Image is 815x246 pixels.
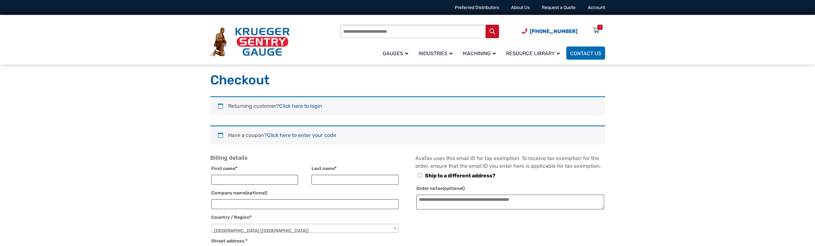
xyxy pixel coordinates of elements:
[419,50,453,56] span: Industries
[211,164,298,173] label: First name
[542,5,576,10] a: Request a Quote
[415,46,459,61] a: Industries
[530,28,578,34] span: [PHONE_NUMBER]
[212,224,398,238] span: United States (US)
[502,46,566,61] a: Resource Library
[425,173,495,179] span: Ship to a different address?
[455,5,499,10] a: Preferred Distributors
[267,132,336,138] a: Enter your coupon code
[211,237,399,246] label: Street address
[599,25,601,30] div: 1
[588,5,605,10] a: Account
[279,103,322,109] a: Click here to login
[463,50,496,56] span: Machining
[459,46,502,61] a: Machining
[210,125,605,144] div: Have a coupon?
[211,189,399,198] label: Company name
[211,224,399,233] span: Country / Region
[443,186,465,191] span: (optional)
[245,190,267,196] span: (optional)
[210,96,605,115] div: Returning customer?
[210,27,290,57] img: Krueger Sentry Gauge
[312,164,399,173] label: Last name
[506,50,560,56] span: Resource Library
[379,46,415,61] a: Gauges
[415,155,605,212] div: AvaTax uses this email ID for tax exemption. To receive tax exemption for the order, ensure that ...
[416,184,604,193] label: Order notes
[566,47,605,60] a: Contact Us
[210,72,605,88] h1: Checkout
[210,155,400,162] h3: Billing details
[383,50,408,56] span: Gauges
[522,27,578,35] a: Phone Number (920) 434-8860
[511,5,530,10] a: About Us
[211,213,399,222] label: Country / Region
[570,50,601,56] span: Contact Us
[418,173,422,177] input: Ship to a different address?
